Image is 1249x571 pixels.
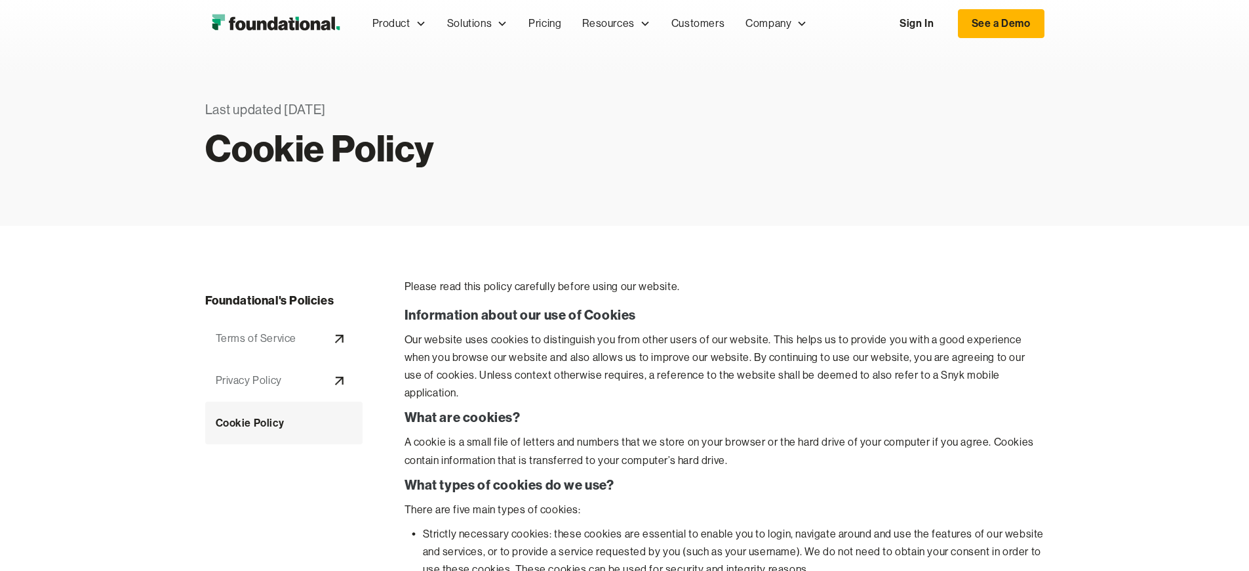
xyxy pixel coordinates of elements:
div: Product [362,2,437,45]
p: What types of cookies do we use? [405,476,1044,494]
div: Last updated [DATE] [205,100,709,121]
div: Product [372,15,410,32]
p: Information about our use of Cookies [405,306,1044,324]
div: Terms of Service [216,330,297,347]
div: Resources [582,15,634,32]
a: Pricing [518,2,572,45]
p: Please read this policy carefully before using our website. [405,278,1044,295]
a: Privacy Policy [205,360,363,402]
div: Company [735,2,818,45]
div: Cookie Policy [216,415,285,432]
a: Customers [661,2,735,45]
p: A cookie is a small file of letters and numbers that we store on your browser or the hard drive o... [405,433,1044,469]
a: Terms of Service [205,318,363,360]
img: Foundational Logo [205,11,346,37]
div: Company [745,15,791,32]
div: Privacy Policy [216,372,282,389]
a: See a Demo [958,9,1044,38]
div: Resources [572,2,660,45]
h1: Cookie Policy [205,134,709,163]
a: Cookie Policy [205,402,363,445]
div: Solutions [447,15,492,32]
h2: Foundational's Policies [205,291,363,311]
iframe: Chat Widget [1183,508,1249,571]
p: What are cookies? [405,408,1044,427]
a: home [205,11,346,37]
div: Solutions [437,2,518,45]
p: Our website uses cookies to distinguish you from other users of our website. This helps us to pro... [405,331,1044,402]
a: Sign In [886,10,947,37]
strong: • [412,527,416,540]
p: There are five main types of cookies: [405,501,1044,518]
